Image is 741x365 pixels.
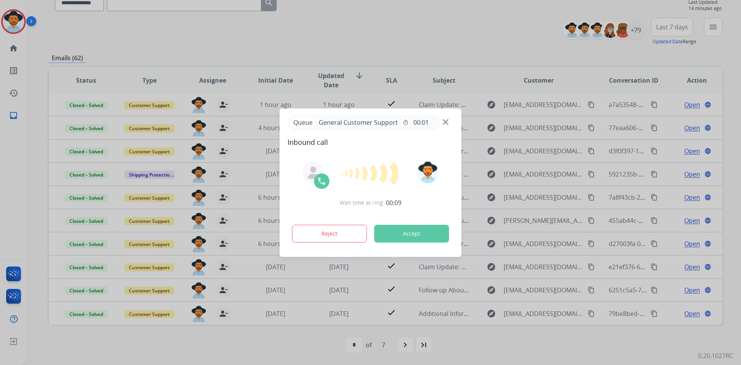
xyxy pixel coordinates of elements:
[316,118,401,127] span: General Customer Support
[288,137,454,148] span: Inbound call
[443,119,448,125] img: close-button
[386,198,401,207] span: 00:09
[291,118,316,127] p: Queue
[698,351,733,360] p: 0.20.1027RC
[413,118,429,127] span: 00:01
[417,161,438,183] img: avatar
[317,177,327,186] img: call-icon
[403,119,409,126] mat-icon: timer
[307,166,320,179] img: agent-avatar
[340,199,384,207] span: Wait time at ring:
[292,225,367,243] button: Reject
[374,225,449,243] button: Accept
